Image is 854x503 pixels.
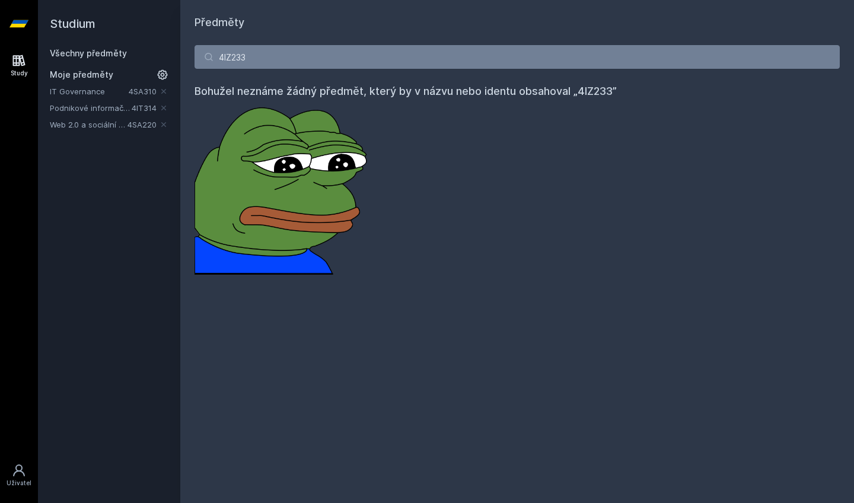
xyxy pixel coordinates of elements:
img: error_picture.png [195,100,372,275]
a: Uživatel [2,457,36,494]
a: 4SA310 [129,87,157,96]
span: Moje předměty [50,69,113,81]
a: Všechny předměty [50,48,127,58]
h4: Bohužel neznáme žádný předmět, který by v názvu nebo identu obsahoval „4IZ233” [195,83,840,100]
h1: Předměty [195,14,840,31]
a: Podnikové informační systémy [50,102,132,114]
div: Uživatel [7,479,31,488]
div: Study [11,69,28,78]
a: 4SA220 [128,120,157,129]
a: Study [2,47,36,84]
a: 4IT314 [132,103,157,113]
a: IT Governance [50,85,129,97]
a: Web 2.0 a sociální sítě [50,119,128,130]
input: Název nebo ident předmětu… [195,45,840,69]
